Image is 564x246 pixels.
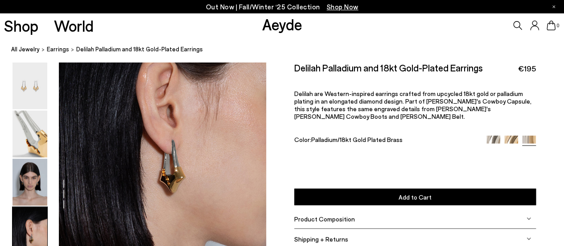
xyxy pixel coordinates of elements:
[294,235,348,243] span: Shipping + Returns
[294,62,483,73] h2: Delilah Palladium and 18kt Gold-Plated Earrings
[294,90,536,120] p: Delilah are Western-inspired earrings crafted from upcycled 18kt gold or palladium plating in an ...
[311,136,403,143] span: Palladium/18kt Gold Plated Brass
[262,15,302,33] a: Aeyde
[54,18,94,33] a: World
[294,189,536,205] button: Add to Cart
[12,63,47,109] img: Delilah Palladium and 18kt Gold-Plated Earrings - Image 1
[294,136,479,146] div: Color:
[556,23,560,28] span: 0
[12,159,47,206] img: Delilah Palladium and 18kt Gold-Plated Earrings - Image 3
[294,215,355,223] span: Product Composition
[547,21,556,30] a: 0
[47,46,69,53] span: earrings
[399,193,432,201] span: Add to Cart
[76,45,203,54] span: Delilah Palladium and 18kt Gold-Plated Earrings
[47,45,69,54] a: earrings
[11,45,40,54] a: All Jewelry
[11,38,564,62] nav: breadcrumb
[206,1,358,13] p: Out Now | Fall/Winter ‘25 Collection
[4,18,38,33] a: Shop
[518,63,536,74] span: €195
[12,111,47,158] img: Delilah Palladium and 18kt Gold-Plated Earrings - Image 2
[327,3,358,11] span: Navigate to /collections/new-in
[527,217,531,221] img: svg%3E
[527,237,531,241] img: svg%3E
